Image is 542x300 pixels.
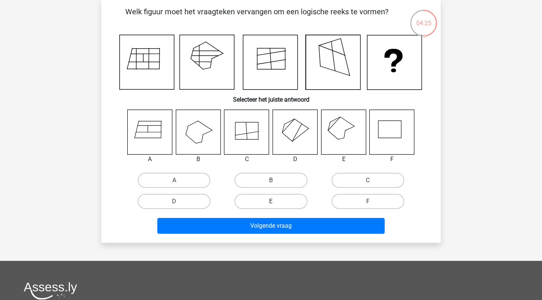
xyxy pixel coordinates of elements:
p: Welk figuur moet het vraagteken vervangen om een logische reeks te vormen? [113,6,400,29]
label: A [138,173,210,188]
div: F [364,155,420,164]
label: E [234,194,307,209]
div: B [170,155,227,164]
label: D [138,194,210,209]
img: Assessly logo [24,282,77,300]
div: D [267,155,324,164]
div: 04:25 [410,9,438,28]
label: F [332,194,404,209]
label: B [234,173,307,188]
h6: Selecteer het juiste antwoord [113,90,429,103]
label: C [332,173,404,188]
div: E [315,155,372,164]
button: Volgende vraag [157,218,385,234]
div: A [122,155,178,164]
div: C [218,155,275,164]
